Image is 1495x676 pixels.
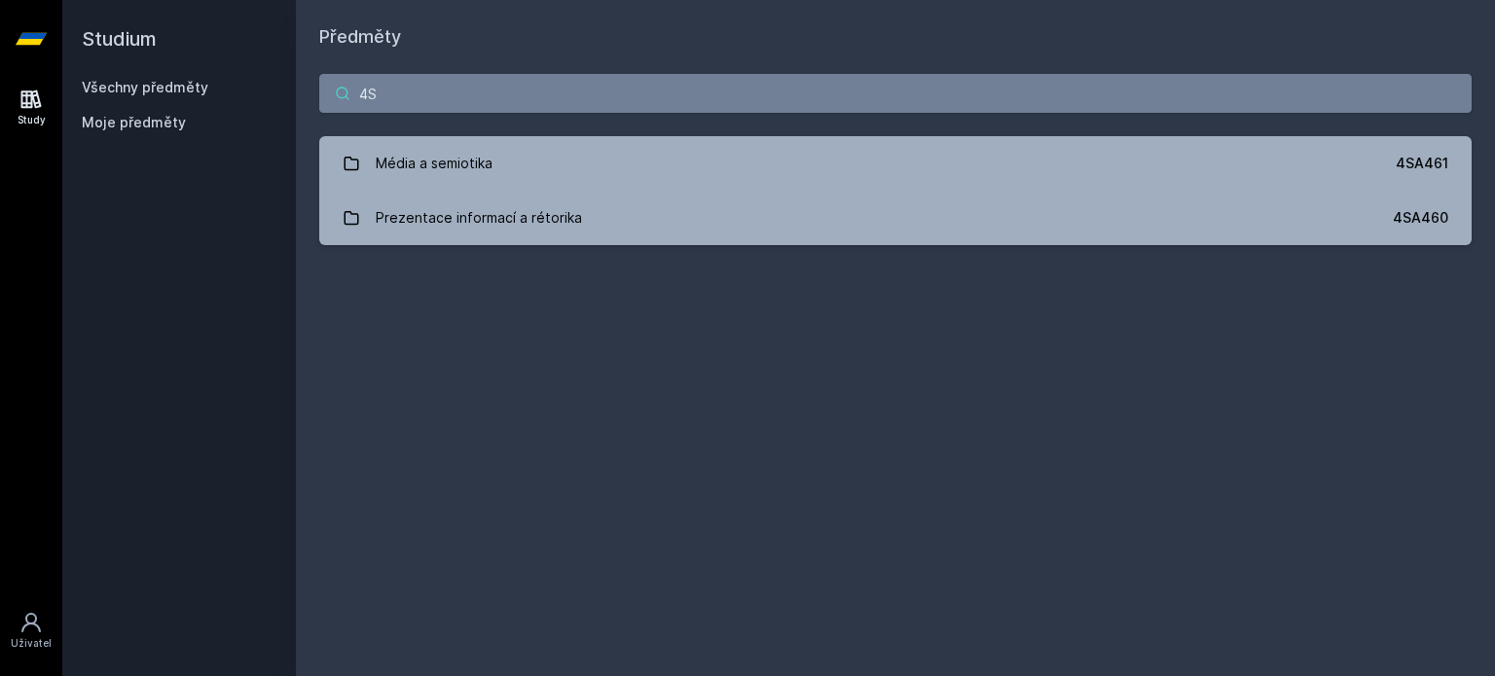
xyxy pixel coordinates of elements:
[319,191,1472,245] a: Prezentace informací a rétorika 4SA460
[18,113,46,127] div: Study
[82,79,208,95] a: Všechny předměty
[11,636,52,651] div: Uživatel
[319,74,1472,113] input: Název nebo ident předmětu…
[4,601,58,660] a: Uživatel
[376,198,582,237] div: Prezentace informací a rétorika
[4,78,58,137] a: Study
[82,113,186,132] span: Moje předměty
[1393,208,1448,228] div: 4SA460
[1396,154,1448,173] div: 4SA461
[319,23,1472,51] h1: Předměty
[319,136,1472,191] a: Média a semiotika 4SA461
[376,144,492,183] div: Média a semiotika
